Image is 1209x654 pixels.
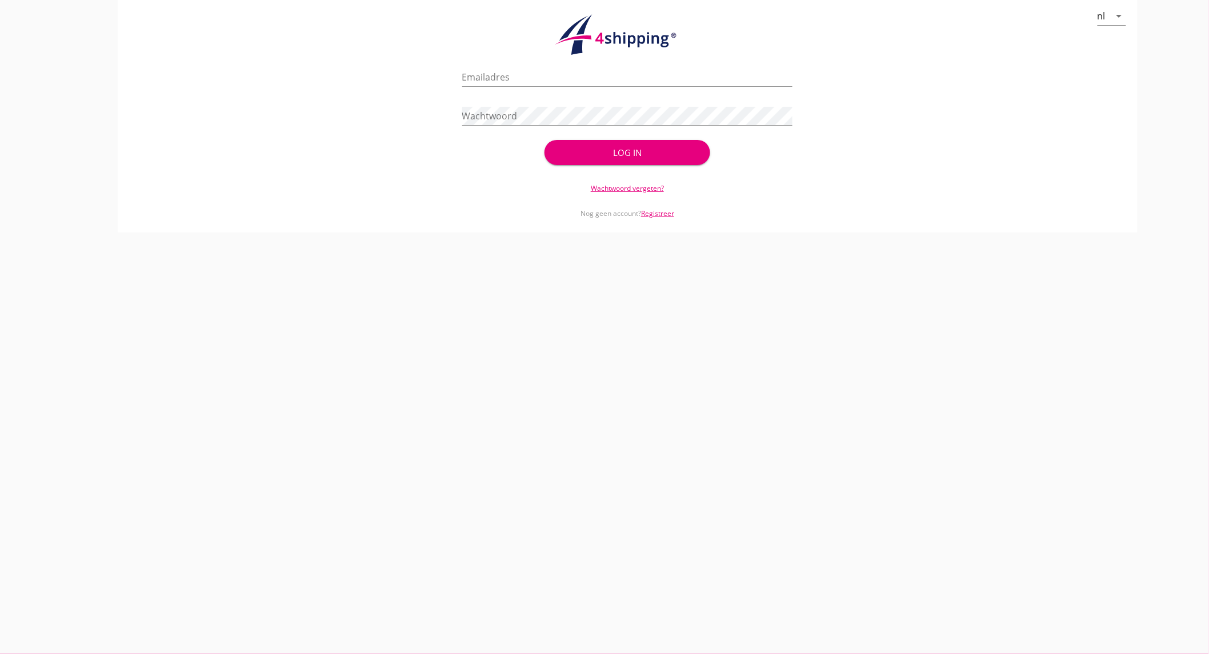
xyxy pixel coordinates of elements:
a: Wachtwoord vergeten? [591,183,664,193]
a: Registreer [641,208,674,218]
div: Nog geen account? [462,194,793,219]
img: logo.1f945f1d.svg [553,14,702,56]
div: nl [1098,11,1106,21]
button: Log in [545,140,710,165]
div: Log in [563,146,691,159]
i: arrow_drop_down [1112,9,1126,23]
input: Emailadres [462,68,793,86]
